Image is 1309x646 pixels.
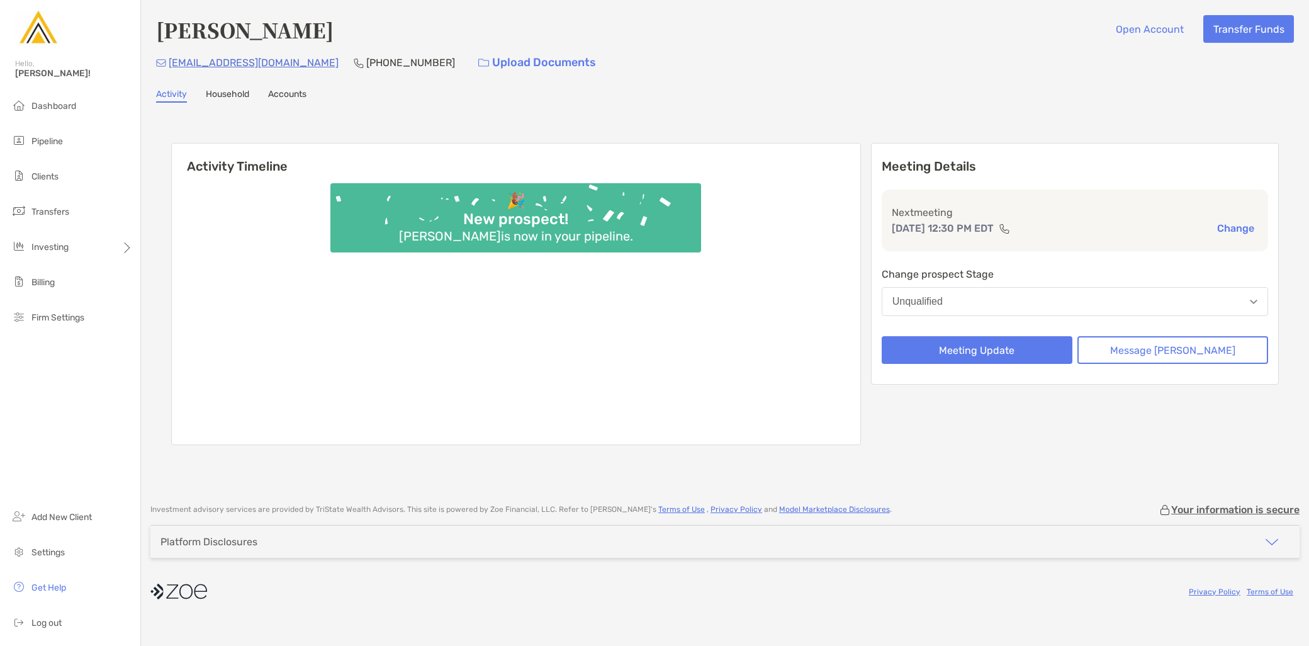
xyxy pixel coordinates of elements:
[999,224,1010,234] img: communication type
[1189,587,1240,596] a: Privacy Policy
[31,242,69,252] span: Investing
[882,266,1268,282] p: Change prospect Stage
[892,220,994,236] p: [DATE] 12:30 PM EDT
[1247,587,1293,596] a: Terms of Use
[1171,504,1300,516] p: Your information is secure
[150,577,207,606] img: company logo
[31,101,76,111] span: Dashboard
[1264,535,1279,550] img: icon arrow
[11,509,26,524] img: add_new_client icon
[394,229,638,244] div: [PERSON_NAME] is now in your pipeline.
[658,505,705,514] a: Terms of Use
[711,505,762,514] a: Privacy Policy
[156,89,187,103] a: Activity
[892,296,943,307] div: Unqualified
[478,59,489,67] img: button icon
[458,210,573,229] div: New prospect!
[15,5,60,50] img: Zoe Logo
[1250,300,1257,304] img: Open dropdown arrow
[470,49,604,76] a: Upload Documents
[1077,336,1268,364] button: Message [PERSON_NAME]
[156,59,166,67] img: Email Icon
[11,239,26,254] img: investing icon
[150,505,892,514] p: Investment advisory services are provided by TriState Wealth Advisors . This site is powered by Z...
[882,336,1072,364] button: Meeting Update
[11,309,26,324] img: firm-settings icon
[779,505,890,514] a: Model Marketplace Disclosures
[354,58,364,68] img: Phone Icon
[502,192,531,210] div: 🎉
[160,536,257,548] div: Platform Disclosures
[11,615,26,630] img: logout icon
[31,277,55,288] span: Billing
[31,582,66,593] span: Get Help
[31,136,63,147] span: Pipeline
[31,207,69,217] span: Transfers
[366,55,455,71] p: [PHONE_NUMBER]
[11,579,26,594] img: get-help icon
[31,512,92,523] span: Add New Client
[1106,15,1193,43] button: Open Account
[169,55,339,71] p: [EMAIL_ADDRESS][DOMAIN_NAME]
[11,168,26,183] img: clients icon
[882,287,1268,316] button: Unqualified
[31,618,62,628] span: Log out
[892,205,1258,220] p: Next meeting
[11,274,26,289] img: billing icon
[31,171,59,182] span: Clients
[156,15,334,44] h4: [PERSON_NAME]
[11,133,26,148] img: pipeline icon
[11,98,26,113] img: dashboard icon
[31,312,84,323] span: Firm Settings
[1203,15,1294,43] button: Transfer Funds
[172,144,860,174] h6: Activity Timeline
[31,547,65,558] span: Settings
[1213,222,1258,235] button: Change
[15,68,133,79] span: [PERSON_NAME]!
[882,159,1268,174] p: Meeting Details
[206,89,249,103] a: Household
[268,89,306,103] a: Accounts
[11,544,26,559] img: settings icon
[11,203,26,218] img: transfers icon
